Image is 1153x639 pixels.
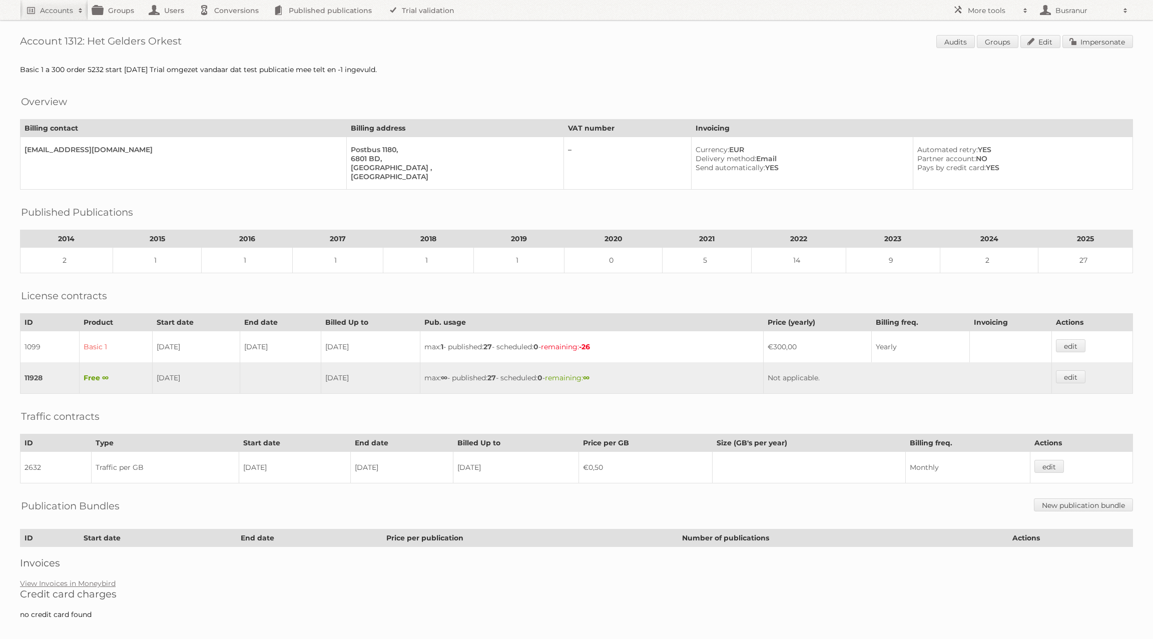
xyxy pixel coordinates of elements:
h1: Account 1312: Het Gelders Orkest [20,35,1133,50]
th: Invoicing [970,314,1052,331]
span: Delivery method: [696,154,756,163]
h2: Accounts [40,6,73,16]
td: 9 [846,248,940,273]
span: remaining: [541,342,590,351]
th: Product [79,314,152,331]
td: 1 [383,248,473,273]
th: 2017 [292,230,383,248]
th: Invoicing [692,120,1133,137]
td: max: - published: - scheduled: - [420,362,764,394]
th: Billing contact [21,120,347,137]
td: [DATE] [240,331,321,363]
td: €300,00 [764,331,872,363]
td: [DATE] [152,362,240,394]
strong: 0 [533,342,538,351]
a: View Invoices in Moneybird [20,579,116,588]
td: [DATE] [321,331,420,363]
th: End date [240,314,321,331]
td: 1 [113,248,202,273]
td: Traffic per GB [91,452,239,483]
a: edit [1056,370,1085,383]
td: 2 [940,248,1038,273]
td: 1099 [21,331,80,363]
th: Billing freq. [905,434,1030,452]
td: [DATE] [152,331,240,363]
span: Automated retry: [917,145,978,154]
strong: 27 [483,342,492,351]
td: 14 [751,248,846,273]
td: – [563,137,691,190]
h2: Traffic contracts [21,409,100,424]
h2: Publication Bundles [21,498,120,513]
div: YES [917,163,1124,172]
span: Send automatically: [696,163,765,172]
td: [DATE] [321,362,420,394]
td: [DATE] [239,452,350,483]
th: Number of publications [678,529,1008,547]
th: Start date [152,314,240,331]
a: Audits [936,35,975,48]
th: 2015 [113,230,202,248]
th: 2024 [940,230,1038,248]
th: ID [21,529,80,547]
th: Actions [1008,529,1133,547]
td: 1 [292,248,383,273]
th: 2018 [383,230,473,248]
td: Not applicable. [764,362,1052,394]
th: End date [350,434,453,452]
th: 2016 [202,230,292,248]
a: Impersonate [1062,35,1133,48]
th: 2014 [21,230,113,248]
h2: Overview [21,94,67,109]
th: End date [237,529,382,547]
strong: ∞ [583,373,590,382]
th: Price (yearly) [764,314,872,331]
strong: ∞ [441,373,447,382]
span: Pays by credit card: [917,163,986,172]
span: remaining: [545,373,590,382]
th: Size (GB's per year) [712,434,905,452]
th: Actions [1030,434,1132,452]
div: EUR [696,145,905,154]
h2: Credit card charges [20,588,1133,600]
td: Yearly [871,331,969,363]
td: 2632 [21,452,92,483]
div: YES [696,163,905,172]
th: Start date [239,434,350,452]
th: ID [21,434,92,452]
td: 1 [202,248,292,273]
td: [DATE] [453,452,579,483]
a: New publication bundle [1034,498,1133,511]
strong: 27 [487,373,496,382]
h2: Busranur [1053,6,1118,16]
th: 2025 [1038,230,1133,248]
td: Monthly [905,452,1030,483]
strong: 0 [537,373,542,382]
td: 27 [1038,248,1133,273]
a: Groups [977,35,1018,48]
td: max: - published: - scheduled: - [420,331,764,363]
td: 11928 [21,362,80,394]
a: Edit [1020,35,1060,48]
th: Actions [1052,314,1133,331]
span: Partner account: [917,154,976,163]
td: €0,50 [579,452,712,483]
h2: License contracts [21,288,107,303]
strong: 1 [441,342,443,351]
td: Free ∞ [79,362,152,394]
th: Type [91,434,239,452]
span: Currency: [696,145,729,154]
div: 6801 BD, [351,154,555,163]
th: 2020 [564,230,663,248]
td: Basic 1 [79,331,152,363]
th: 2021 [663,230,752,248]
th: Billing address [347,120,564,137]
a: edit [1056,339,1085,352]
div: [EMAIL_ADDRESS][DOMAIN_NAME] [25,145,338,154]
div: [GEOGRAPHIC_DATA] [351,172,555,181]
div: YES [917,145,1124,154]
th: 2019 [474,230,564,248]
div: NO [917,154,1124,163]
td: 1 [474,248,564,273]
th: ID [21,314,80,331]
